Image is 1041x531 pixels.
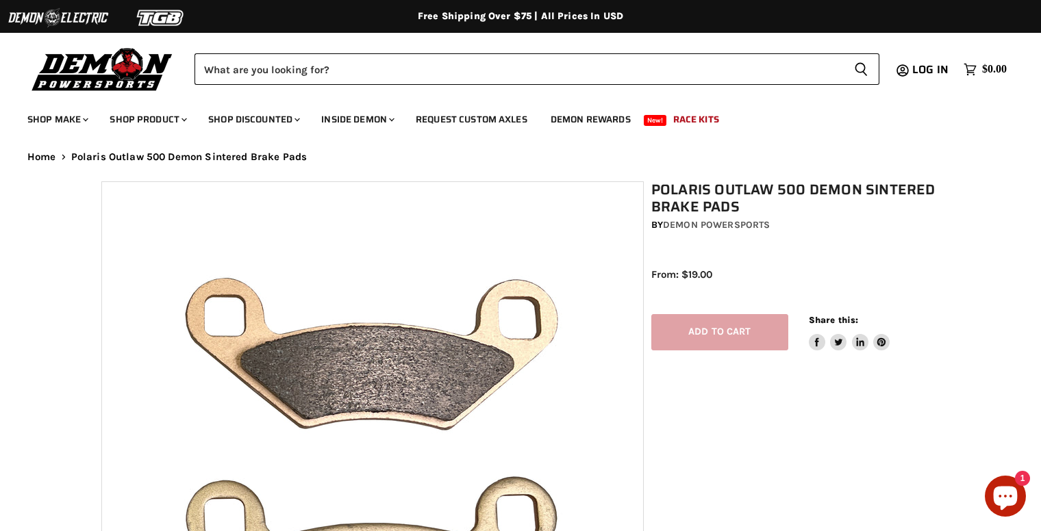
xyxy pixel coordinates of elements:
[27,44,177,93] img: Demon Powersports
[17,105,97,133] a: Shop Make
[809,314,890,350] aside: Share this:
[7,5,110,31] img: Demon Electric Logo 2
[198,105,308,133] a: Shop Discounted
[71,151,308,163] span: Polaris Outlaw 500 Demon Sintered Brake Pads
[195,53,879,85] form: Product
[651,218,947,233] div: by
[651,181,947,216] h1: Polaris Outlaw 500 Demon Sintered Brake Pads
[540,105,641,133] a: Demon Rewards
[311,105,403,133] a: Inside Demon
[957,60,1014,79] a: $0.00
[912,61,949,78] span: Log in
[17,100,1003,133] ul: Main menu
[644,115,667,126] span: New!
[405,105,538,133] a: Request Custom Axles
[982,63,1007,76] span: $0.00
[651,268,712,281] span: From: $19.00
[663,219,770,231] a: Demon Powersports
[663,105,729,133] a: Race Kits
[195,53,843,85] input: Search
[843,53,879,85] button: Search
[99,105,195,133] a: Shop Product
[27,151,56,163] a: Home
[809,315,858,325] span: Share this:
[110,5,212,31] img: TGB Logo 2
[906,64,957,76] a: Log in
[981,476,1030,520] inbox-online-store-chat: Shopify online store chat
